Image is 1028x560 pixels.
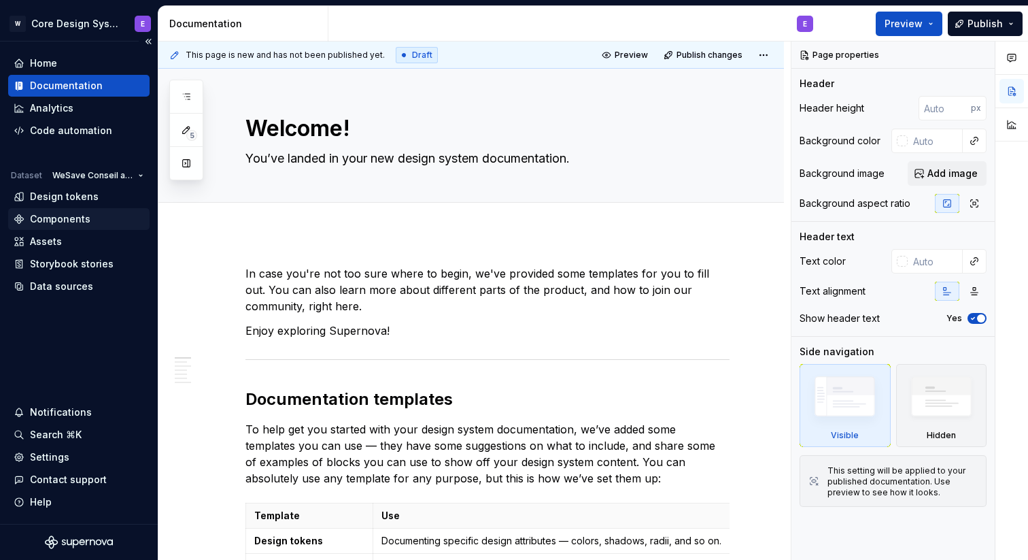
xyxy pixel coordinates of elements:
[8,186,150,208] a: Design tokens
[10,16,26,32] div: W
[30,473,107,487] div: Contact support
[676,50,742,61] span: Publish changes
[803,18,807,29] div: E
[946,313,962,324] label: Yes
[30,124,112,137] div: Code automation
[8,401,150,423] button: Notifications
[800,312,880,325] div: Show header text
[800,254,846,268] div: Text color
[186,50,385,61] span: This page is new and has not been published yet.
[30,79,103,93] div: Documentation
[139,32,158,51] button: Collapse sidebar
[3,9,155,38] button: WCore Design SystemE
[800,134,880,148] div: Background color
[927,430,956,441] div: Hidden
[243,148,727,169] textarea: You’ve landed in your new design system documentation.
[245,323,730,339] p: Enjoy exploring Supernova!
[412,50,432,61] span: Draft
[245,389,730,410] h2: Documentation templates
[52,170,133,181] span: WeSave Conseil aaa
[11,170,42,181] div: Dataset
[30,428,82,442] div: Search ⌘K
[30,280,93,293] div: Data sources
[800,77,834,90] div: Header
[381,534,725,548] p: Documenting specific design attributes — colors, shadows, radii, and so on.
[919,96,971,120] input: Auto
[967,17,1003,31] span: Publish
[254,535,323,546] strong: Design tokens
[800,230,855,244] div: Header text
[8,446,150,468] a: Settings
[141,18,145,29] div: E
[46,166,150,185] button: WeSave Conseil aaa
[8,276,150,297] a: Data sources
[8,52,150,74] a: Home
[8,231,150,252] a: Assets
[8,120,150,142] a: Code automation
[30,212,90,226] div: Components
[659,46,749,65] button: Publish changes
[245,421,730,487] p: To help get you started with your design system documentation, we’ve added some templates you can...
[800,167,885,180] div: Background image
[948,12,1023,36] button: Publish
[169,17,322,31] div: Documentation
[615,50,648,61] span: Preview
[831,430,859,441] div: Visible
[31,17,118,31] div: Core Design System
[30,257,114,271] div: Storybook stories
[885,17,923,31] span: Preview
[8,469,150,491] button: Contact support
[927,167,978,180] span: Add image
[30,235,62,248] div: Assets
[800,197,910,210] div: Background aspect ratio
[800,284,866,298] div: Text alignment
[8,253,150,275] a: Storybook stories
[30,101,73,115] div: Analytics
[381,509,725,523] p: Use
[8,75,150,97] a: Documentation
[30,495,52,509] div: Help
[30,406,92,419] div: Notifications
[908,161,987,186] button: Add image
[30,56,57,70] div: Home
[8,97,150,119] a: Analytics
[245,265,730,314] p: In case you're not too sure where to begin, we've provided some templates for you to fill out. Yo...
[8,424,150,446] button: Search ⌘K
[908,249,963,274] input: Auto
[800,364,891,447] div: Visible
[827,465,978,498] div: This setting will be applied to your published documentation. Use preview to see how it looks.
[800,101,864,115] div: Header height
[971,103,981,114] p: px
[30,450,69,464] div: Settings
[186,130,197,141] span: 5
[45,536,113,549] svg: Supernova Logo
[598,46,654,65] button: Preview
[8,208,150,230] a: Components
[30,190,99,203] div: Design tokens
[800,345,874,359] div: Side navigation
[8,491,150,513] button: Help
[896,364,987,447] div: Hidden
[243,112,727,145] textarea: Welcome!
[876,12,942,36] button: Preview
[254,509,364,523] p: Template
[908,129,963,153] input: Auto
